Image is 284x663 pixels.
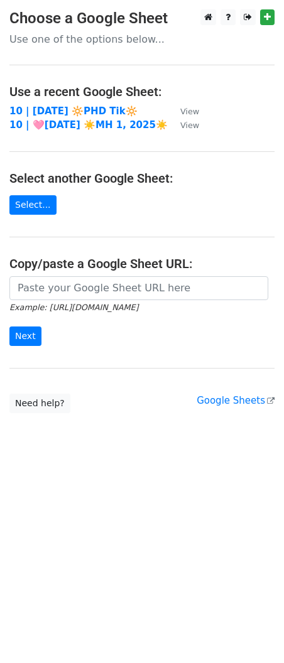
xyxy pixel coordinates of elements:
[9,276,268,300] input: Paste your Google Sheet URL here
[168,105,199,117] a: View
[168,119,199,131] a: View
[180,121,199,130] small: View
[9,33,275,46] p: Use one of the options below...
[197,395,275,406] a: Google Sheets
[9,303,138,312] small: Example: [URL][DOMAIN_NAME]
[9,9,275,28] h3: Choose a Google Sheet
[9,195,57,215] a: Select...
[9,394,70,413] a: Need help?
[9,119,168,131] a: 10 | 🩷[DATE] ☀️MH 1, 2025☀️
[180,107,199,116] small: View
[9,105,138,117] a: 10 | [DATE] 🔆PHD Tik🔆
[9,326,41,346] input: Next
[9,84,275,99] h4: Use a recent Google Sheet:
[9,256,275,271] h4: Copy/paste a Google Sheet URL:
[9,171,275,186] h4: Select another Google Sheet:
